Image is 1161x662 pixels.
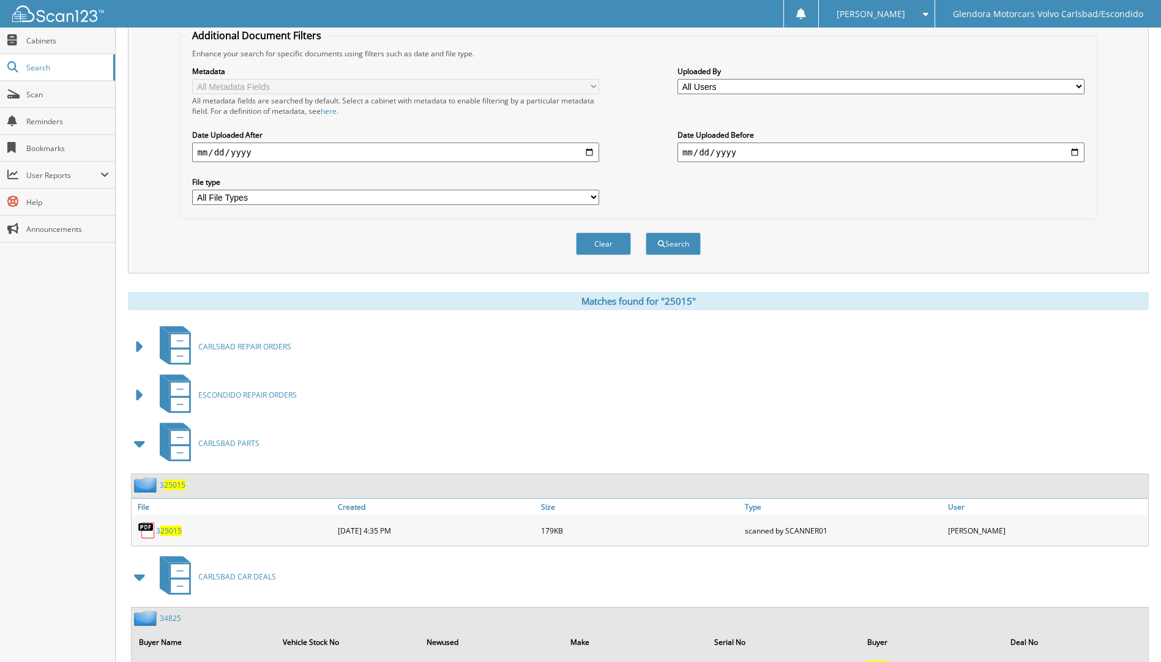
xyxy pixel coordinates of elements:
button: Clear [576,232,631,255]
span: Cabinets [26,35,109,46]
img: folder2.png [134,477,160,493]
th: Serial No [708,630,860,655]
span: Glendora Motorcars Volvo Carlsbad/Escondido [953,10,1143,18]
th: Buyer Name [133,630,275,655]
span: Reminders [26,116,109,127]
a: File [132,499,335,515]
a: CARLSBAD REPAIR ORDERS [152,322,291,371]
iframe: Chat Widget [1100,603,1161,662]
span: 25015 [160,526,182,536]
a: User [945,499,1148,515]
input: end [678,143,1084,162]
img: folder2.png [134,611,160,626]
div: 179KB [538,518,741,543]
span: CARLSBAD CAR DEALS [198,571,276,582]
th: Buyer [861,630,1004,655]
span: Bookmarks [26,143,109,154]
div: Enhance your search for specific documents using filters such as date and file type. [186,48,1090,59]
th: Vehicle Stock No [277,630,419,655]
span: 25015 [164,480,185,490]
span: Announcements [26,224,109,234]
a: 34825 [160,613,181,623]
span: Search [26,62,107,73]
a: Size [538,499,741,515]
a: here [321,106,337,116]
span: Scan [26,89,109,100]
a: CARLSBAD CAR DEALS [152,552,276,601]
a: 325015 [160,480,185,490]
div: [DATE] 4:35 PM [335,518,538,543]
button: Search [646,232,701,255]
th: Make [564,630,707,655]
span: User Reports [26,170,100,180]
a: Type [742,499,945,515]
div: Matches found for "25015" [128,292,1149,310]
th: Deal No [1004,630,1147,655]
span: ESCONDIDO REPAIR ORDERS [198,390,297,400]
img: PDF.png [138,521,156,540]
th: Newused [420,630,563,655]
a: Created [335,499,538,515]
label: Date Uploaded After [192,130,599,140]
div: [PERSON_NAME] [945,518,1148,543]
span: Help [26,197,109,207]
label: Metadata [192,66,599,76]
label: Uploaded By [678,66,1084,76]
label: Date Uploaded Before [678,130,1084,140]
div: scanned by SCANNER01 [742,518,945,543]
legend: Additional Document Filters [186,29,327,42]
div: All metadata fields are searched by default. Select a cabinet with metadata to enable filtering b... [192,95,599,116]
span: CARLSBAD PARTS [198,438,259,448]
img: scan123-logo-white.svg [12,6,104,22]
span: [PERSON_NAME] [837,10,905,18]
a: CARLSBAD PARTS [152,419,259,467]
label: File type [192,177,599,187]
input: start [192,143,599,162]
a: 325015 [156,526,182,536]
span: CARLSBAD REPAIR ORDERS [198,341,291,352]
a: ESCONDIDO REPAIR ORDERS [152,371,297,419]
